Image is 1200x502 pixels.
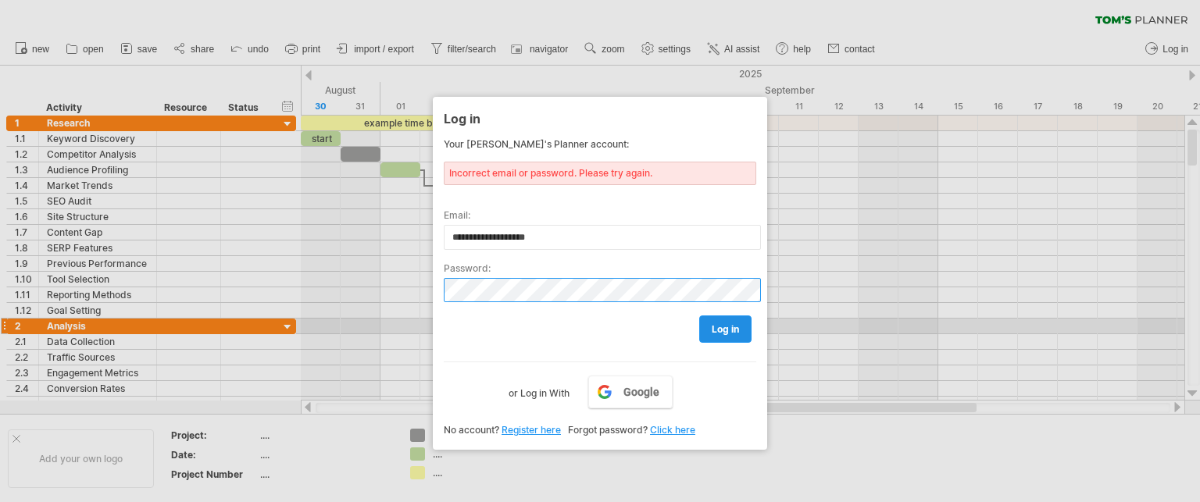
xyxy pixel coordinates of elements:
a: Google [588,376,673,408]
a: Register here [502,424,561,436]
div: Incorrect email or password. Please try again. [444,162,756,185]
div: Log in [444,104,756,132]
label: Email: [444,209,756,221]
span: No account? [444,424,499,436]
span: Forgot password? [568,424,648,436]
div: Your [PERSON_NAME]'s Planner account: [444,138,756,150]
span: Google [623,386,659,398]
label: Password: [444,262,756,274]
span: log in [712,323,739,335]
label: or Log in With [509,376,570,402]
a: log in [699,315,752,343]
a: Click here [650,424,695,436]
